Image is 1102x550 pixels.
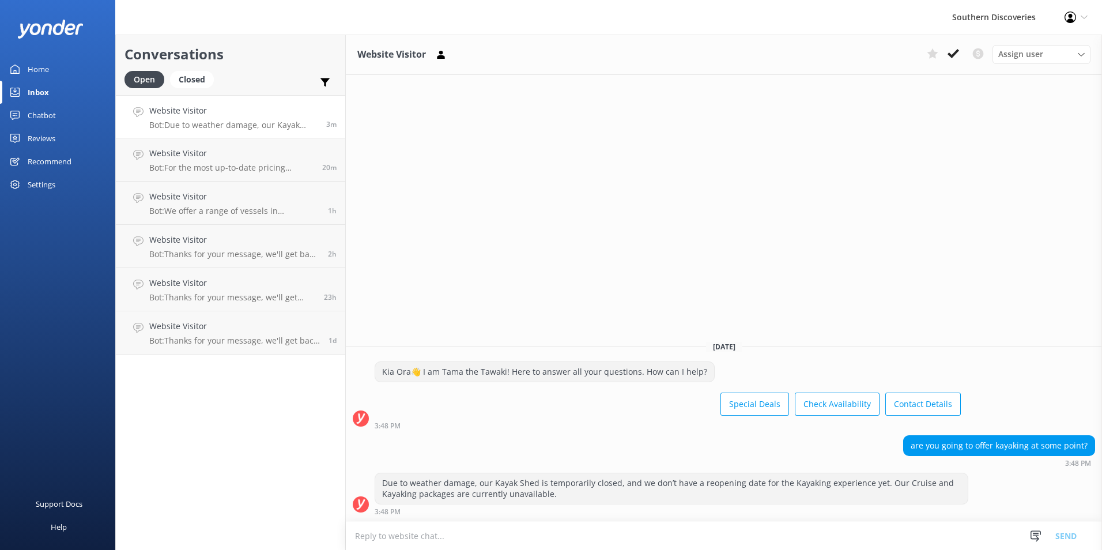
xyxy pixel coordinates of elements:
[124,73,170,85] a: Open
[149,104,318,117] h4: Website Visitor
[375,421,961,430] div: Oct 06 2025 03:48pm (UTC +13:00) Pacific/Auckland
[149,320,320,333] h4: Website Visitor
[885,393,961,416] button: Contact Details
[116,225,345,268] a: Website VisitorBot:Thanks for your message, we'll get back to you as soon as we can. You're also ...
[28,173,55,196] div: Settings
[116,95,345,138] a: Website VisitorBot:Due to weather damage, our Kayak Shed is temporarily closed, and we don’t have...
[149,249,319,259] p: Bot: Thanks for your message, we'll get back to you as soon as we can. You're also welcome to kee...
[375,423,401,430] strong: 3:48 PM
[17,20,84,39] img: yonder-white-logo.png
[795,393,880,416] button: Check Availability
[124,43,337,65] h2: Conversations
[149,336,320,346] p: Bot: Thanks for your message, we'll get back to you as soon as we can. You're also welcome to kee...
[720,393,789,416] button: Special Deals
[328,206,337,216] span: Oct 06 2025 01:54pm (UTC +13:00) Pacific/Auckland
[170,73,220,85] a: Closed
[357,47,426,62] h3: Website Visitor
[149,233,319,246] h4: Website Visitor
[28,58,49,81] div: Home
[1065,460,1091,467] strong: 3:48 PM
[375,362,714,382] div: Kia Ora👋 I am Tama the Tawaki! Here to answer all your questions. How can I help?
[28,81,49,104] div: Inbox
[116,311,345,355] a: Website VisitorBot:Thanks for your message, we'll get back to you as soon as we can. You're also ...
[51,515,67,538] div: Help
[375,507,968,515] div: Oct 06 2025 03:48pm (UTC +13:00) Pacific/Auckland
[706,342,742,352] span: [DATE]
[149,147,314,160] h4: Website Visitor
[322,163,337,172] span: Oct 06 2025 03:31pm (UTC +13:00) Pacific/Auckland
[28,127,55,150] div: Reviews
[998,48,1043,61] span: Assign user
[324,292,337,302] span: Oct 05 2025 04:51pm (UTC +13:00) Pacific/Auckland
[149,190,319,203] h4: Website Visitor
[124,71,164,88] div: Open
[116,182,345,225] a: Website VisitorBot:We offer a range of vessels in [GEOGRAPHIC_DATA], with capacities ranging from...
[170,71,214,88] div: Closed
[149,206,319,216] p: Bot: We offer a range of vessels in [GEOGRAPHIC_DATA], with capacities ranging from 45 to 280 pas...
[375,473,968,504] div: Due to weather damage, our Kayak Shed is temporarily closed, and we don’t have a reopening date f...
[326,119,337,129] span: Oct 06 2025 03:48pm (UTC +13:00) Pacific/Auckland
[116,138,345,182] a: Website VisitorBot:For the most up-to-date pricing information for the Milford Sound Coach & Natu...
[28,150,71,173] div: Recommend
[149,277,315,289] h4: Website Visitor
[903,459,1095,467] div: Oct 06 2025 03:48pm (UTC +13:00) Pacific/Auckland
[328,249,337,259] span: Oct 06 2025 01:29pm (UTC +13:00) Pacific/Auckland
[149,163,314,173] p: Bot: For the most up-to-date pricing information for the Milford Sound Coach & Nature Cruise, ple...
[149,292,315,303] p: Bot: Thanks for your message, we'll get back to you as soon as we can. You're also welcome to kee...
[329,336,337,345] span: Oct 05 2025 02:58pm (UTC +13:00) Pacific/Auckland
[375,508,401,515] strong: 3:48 PM
[904,436,1095,455] div: are you going to offer kayaking at some point?
[116,268,345,311] a: Website VisitorBot:Thanks for your message, we'll get back to you as soon as we can. You're also ...
[992,45,1090,63] div: Assign User
[36,492,82,515] div: Support Docs
[28,104,56,127] div: Chatbot
[149,120,318,130] p: Bot: Due to weather damage, our Kayak Shed is temporarily closed, and we don’t have a reopening d...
